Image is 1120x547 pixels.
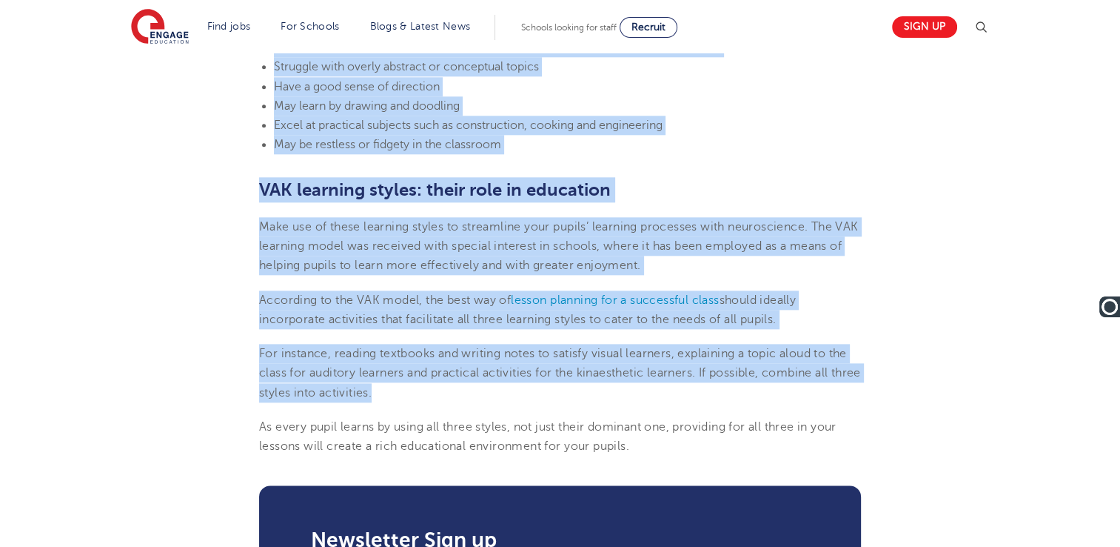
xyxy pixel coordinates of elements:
span: May learn by drawing and doodling [274,99,460,113]
b: VAK learning styles: their role in education [259,179,611,200]
a: Find jobs [207,21,251,32]
span: According to the VAK model, the best way of [259,294,511,307]
span: should ideally incorporate activities that facilitate all three learning styles to cater to the n... [259,294,796,326]
a: Recruit [620,17,677,38]
a: For Schools [281,21,339,32]
span: Schools looking for staff [521,22,617,33]
a: lesson planning for a successful class [511,294,719,307]
span: May be restless or fidgety in the classroom [274,138,501,151]
span: Recruit [631,21,665,33]
span: Struggle with overly abstract or conceptual topics [274,60,539,73]
span: Have a good sense of direction [274,80,440,93]
span: As every pupil learns by using all three styles, not just their dominant one, providing for all t... [259,420,836,453]
a: Sign up [892,16,957,38]
img: Ooma Logo [1099,296,1120,317]
a: Blogs & Latest News [370,21,471,32]
span: Excel at practical subjects such as construction, cooking and engineering [274,119,663,132]
span: Make use of these learning styles to streamline your pupils’ learning processes with neuroscience... [259,220,858,273]
span: For instance, reading textbooks and writing notes to satisfy visual learners, explaining a topic ... [259,347,861,400]
img: Engage Education [131,9,189,46]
